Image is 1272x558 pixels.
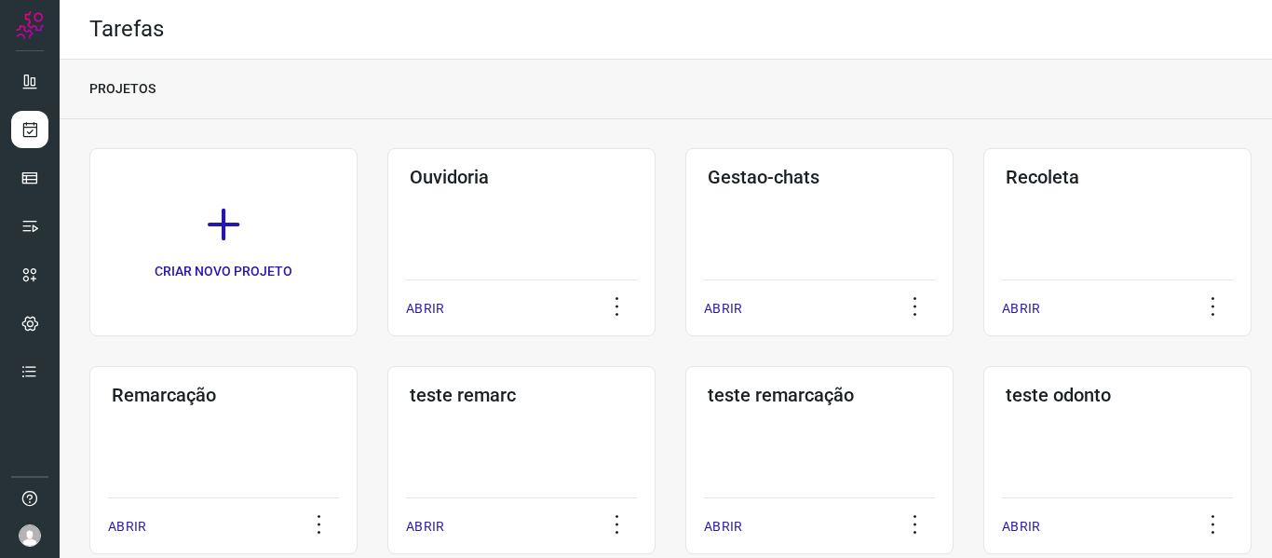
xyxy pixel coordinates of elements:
h3: teste remarc [410,384,633,406]
p: ABRIR [1002,517,1040,537]
p: PROJETOS [89,79,156,99]
h2: Tarefas [89,16,164,43]
h3: Gestao-chats [708,166,931,188]
h3: Ouvidoria [410,166,633,188]
p: ABRIR [704,299,742,319]
h3: Remarcação [112,384,335,406]
h3: teste remarcação [708,384,931,406]
p: CRIAR NOVO PROJETO [155,262,292,281]
p: ABRIR [704,517,742,537]
p: ABRIR [108,517,146,537]
img: avatar-user-boy.jpg [19,524,41,547]
p: ABRIR [406,517,444,537]
p: ABRIR [1002,299,1040,319]
h3: teste odonto [1006,384,1229,406]
h3: Recoleta [1006,166,1229,188]
p: ABRIR [406,299,444,319]
img: Logo [16,11,44,39]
